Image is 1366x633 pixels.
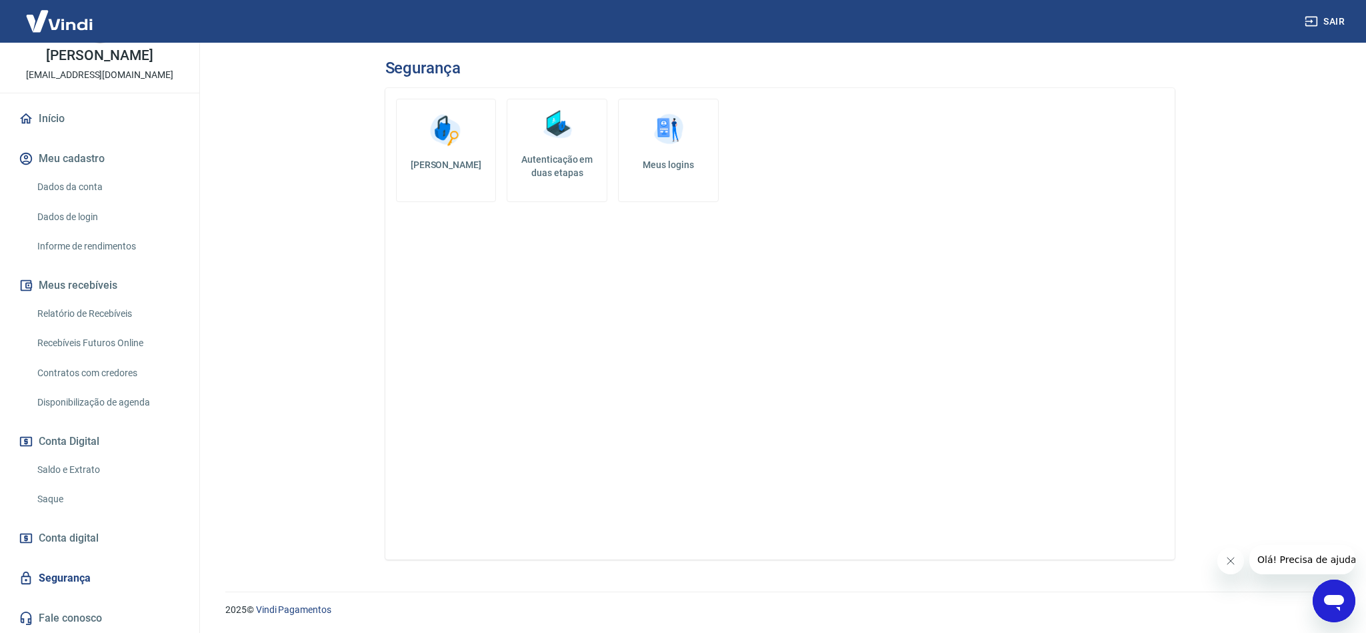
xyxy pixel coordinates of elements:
[32,456,183,484] a: Saldo e Extrato
[16,1,103,41] img: Vindi
[8,9,112,20] span: Olá! Precisa de ajuda?
[507,99,607,202] a: Autenticação em duas etapas
[1302,9,1350,34] button: Sair
[32,203,183,231] a: Dados de login
[649,110,689,150] img: Meus logins
[1313,580,1355,622] iframe: Botão para abrir a janela de mensagens
[407,158,485,171] h5: [PERSON_NAME]
[16,427,183,456] button: Conta Digital
[256,604,331,615] a: Vindi Pagamentos
[16,524,183,553] a: Conta digital
[385,59,461,77] h3: Segurança
[225,603,1334,617] p: 2025 ©
[1249,545,1355,574] iframe: Mensagem da empresa
[426,110,466,150] img: Alterar senha
[39,529,99,548] span: Conta digital
[32,389,183,416] a: Disponibilização de agenda
[32,233,183,260] a: Informe de rendimentos
[32,173,183,201] a: Dados da conta
[1217,548,1244,574] iframe: Fechar mensagem
[46,49,153,63] p: [PERSON_NAME]
[16,144,183,173] button: Meu cadastro
[618,99,719,202] a: Meus logins
[32,330,183,357] a: Recebíveis Futuros Online
[26,68,173,82] p: [EMAIL_ADDRESS][DOMAIN_NAME]
[16,271,183,300] button: Meus recebíveis
[16,564,183,593] a: Segurança
[32,486,183,513] a: Saque
[537,105,577,145] img: Autenticação em duas etapas
[16,604,183,633] a: Fale conosco
[396,99,497,202] a: [PERSON_NAME]
[32,300,183,328] a: Relatório de Recebíveis
[32,360,183,387] a: Contratos com credores
[16,104,183,133] a: Início
[513,153,601,179] h5: Autenticação em duas etapas
[629,158,707,171] h5: Meus logins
